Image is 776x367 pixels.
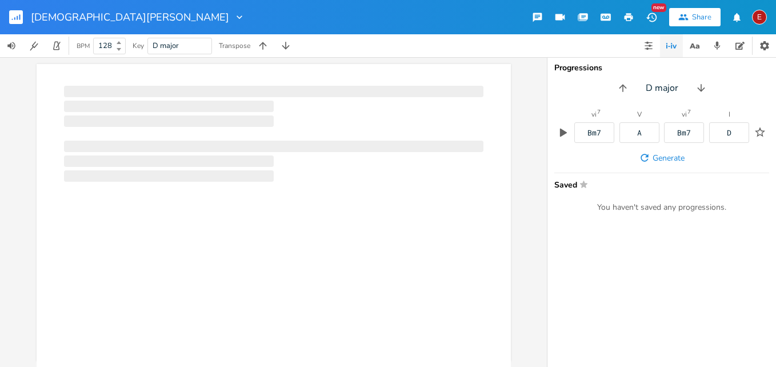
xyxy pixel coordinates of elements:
[587,129,601,137] div: Bm7
[687,109,691,115] sup: 7
[640,7,663,27] button: New
[554,180,762,189] span: Saved
[637,129,642,137] div: A
[219,42,250,49] div: Transpose
[77,43,90,49] div: BPM
[677,129,691,137] div: Bm7
[729,111,730,118] div: I
[634,147,689,168] button: Generate
[31,12,229,22] span: [DEMOGRAPHIC_DATA][PERSON_NAME]
[682,111,687,118] div: vi
[653,153,685,163] span: Generate
[554,64,769,72] div: Progressions
[727,129,731,137] div: D
[591,111,597,118] div: vi
[752,4,767,30] button: E
[133,42,144,49] div: Key
[752,10,767,25] div: ECMcCready
[646,82,678,95] span: D major
[637,111,642,118] div: V
[669,8,721,26] button: Share
[153,41,179,51] span: D major
[692,12,711,22] div: Share
[597,109,601,115] sup: 7
[554,202,769,213] div: You haven't saved any progressions.
[651,3,666,12] div: New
